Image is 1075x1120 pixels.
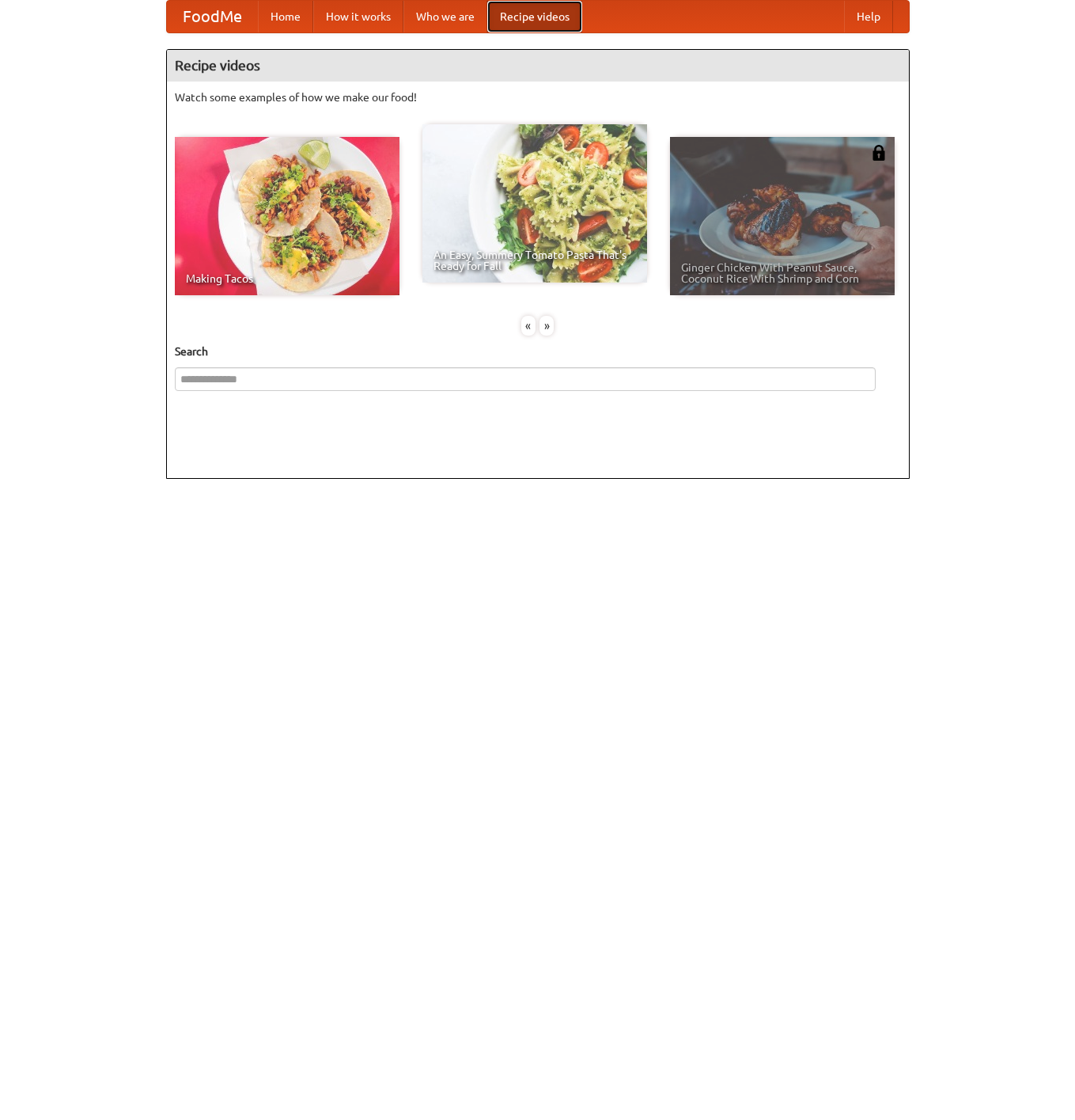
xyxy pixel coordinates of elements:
a: Help [844,1,893,32]
a: Recipe videos [487,1,582,32]
div: « [521,316,536,336]
a: Home [258,1,313,32]
h4: Recipe videos [167,50,909,82]
img: 483408.png [871,145,887,161]
span: Making Tacos [186,273,388,284]
a: How it works [313,1,403,32]
a: Making Tacos [175,137,399,295]
a: Who we are [403,1,487,32]
div: » [539,316,554,336]
p: Watch some examples of how we make our food! [175,89,901,105]
span: An Easy, Summery Tomato Pasta That's Ready for Fall [433,249,636,271]
a: An Easy, Summery Tomato Pasta That's Ready for Fall [422,124,647,283]
h5: Search [175,344,901,359]
a: FoodMe [167,1,258,32]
